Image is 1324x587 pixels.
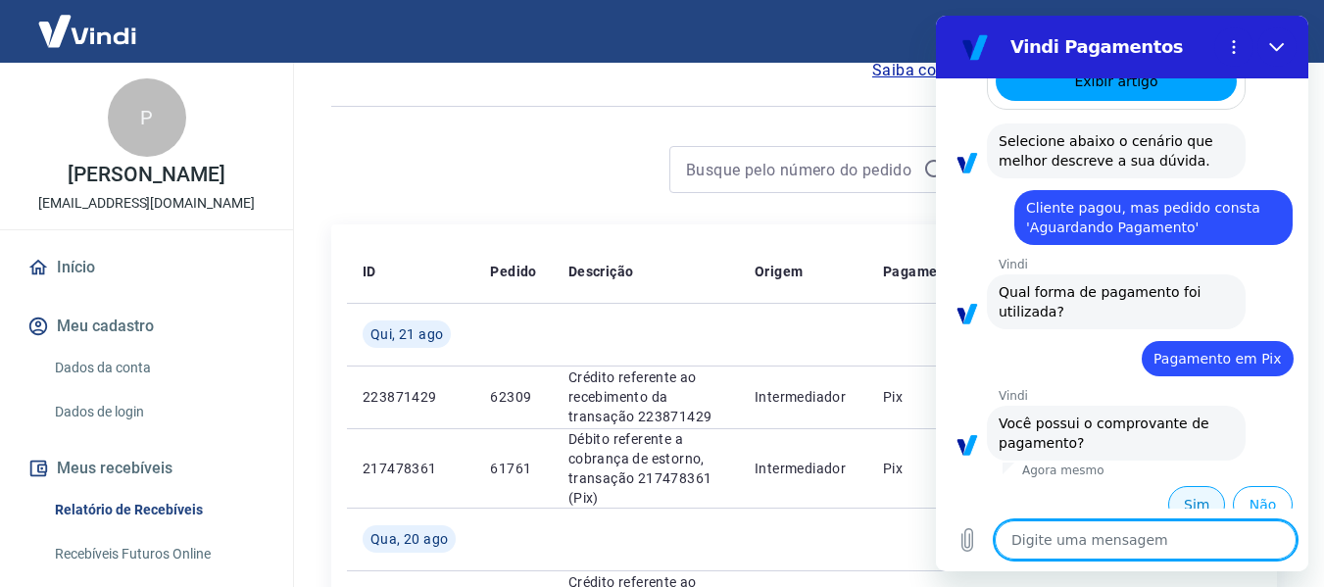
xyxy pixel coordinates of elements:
p: Crédito referente ao recebimento da transação 223871429 [568,367,723,426]
p: Descrição [568,262,634,281]
iframe: Janela de mensagens [936,16,1308,571]
p: Pedido [490,262,536,281]
p: 217478361 [363,459,459,478]
p: ID [363,262,376,281]
a: Relatório de Recebíveis [47,490,270,530]
p: 62309 [490,387,536,407]
a: Dados de login [47,392,270,432]
p: Débito referente a cobrança de estorno, transação 217478361 (Pix) [568,429,723,508]
span: Qua, 20 ago [370,529,448,549]
a: Saiba como funciona a programação dos recebimentos [872,59,1277,82]
div: P [108,78,186,157]
button: Meu cadastro [24,305,270,348]
span: Qui, 21 ago [370,324,443,344]
p: Intermediador [755,459,852,478]
p: Pagamento [883,262,959,281]
p: [EMAIL_ADDRESS][DOMAIN_NAME] [38,193,255,214]
input: Busque pelo número do pedido [686,155,915,184]
p: 61761 [490,459,536,478]
p: Intermediador [755,387,852,407]
p: Origem [755,262,803,281]
a: Recebíveis Futuros Online [47,534,270,574]
a: Início [24,246,270,289]
img: Vindi [24,1,151,61]
p: Pix [883,387,959,407]
button: Meus recebíveis [24,447,270,490]
p: [PERSON_NAME] [68,165,224,185]
p: 223871429 [363,387,459,407]
p: Pix [883,459,959,478]
a: Dados da conta [47,348,270,388]
button: Sair [1230,14,1300,50]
